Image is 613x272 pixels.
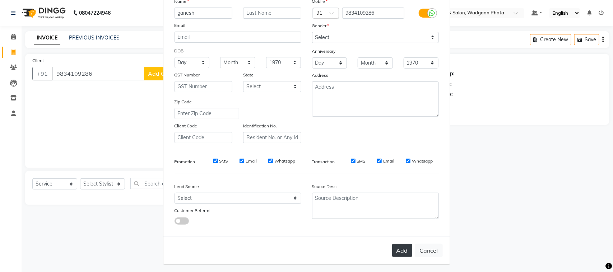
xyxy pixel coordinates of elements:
[312,48,336,55] label: Anniversary
[175,48,184,54] label: DOB
[312,72,329,79] label: Address
[175,81,233,92] input: GST Number
[415,244,443,257] button: Cancel
[175,207,211,214] label: Customer Referral
[175,22,186,29] label: Email
[243,72,254,78] label: State
[175,132,233,143] input: Client Code
[219,158,228,164] label: SMS
[243,8,301,19] input: Last Name
[342,8,404,19] input: Mobile
[175,32,301,43] input: Email
[312,183,337,190] label: Source Desc
[312,159,335,165] label: Transaction
[357,158,366,164] label: SMS
[412,158,433,164] label: Whatsapp
[175,183,199,190] label: Lead Source
[274,158,295,164] label: Whatsapp
[243,132,301,143] input: Resident No. or Any Id
[175,99,192,105] label: Zip Code
[383,158,394,164] label: Email
[246,158,257,164] label: Email
[175,8,233,19] input: First Name
[392,244,412,257] button: Add
[312,23,329,29] label: Gender
[175,159,195,165] label: Promotion
[243,123,277,129] label: Identification No.
[175,123,198,129] label: Client Code
[175,72,200,78] label: GST Number
[175,108,239,119] input: Enter Zip Code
